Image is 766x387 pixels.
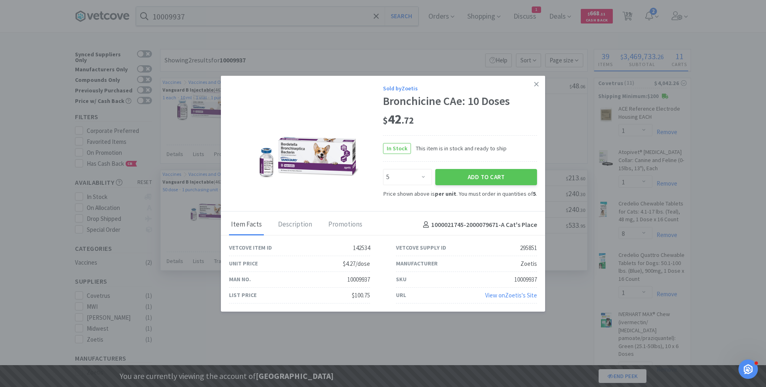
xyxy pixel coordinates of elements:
[520,243,537,253] div: 295851
[229,291,257,299] div: List Price
[343,259,370,269] div: $4.27/dose
[396,275,407,284] div: SKU
[352,291,370,300] div: $100.75
[326,215,364,235] div: Promotions
[383,115,388,126] span: $
[383,189,537,198] div: Price shown above is . You must order in quantities of .
[533,190,536,197] strong: 5
[229,259,258,268] div: Unit Price
[396,291,406,299] div: URL
[485,291,537,299] a: View onZoetis's Site
[396,243,446,252] div: Vetcove Supply ID
[383,111,414,127] span: 42
[229,215,264,235] div: Item Facts
[383,94,537,108] div: Bronchicine CAe: 10 Doses
[514,275,537,284] div: 10009937
[383,83,537,92] div: Sold by Zoetis
[435,190,456,197] strong: per unit
[411,144,507,153] span: This item is in stock and ready to ship
[229,243,272,252] div: Vetcove Item ID
[435,169,537,185] button: Add to Cart
[276,215,314,235] div: Description
[347,275,370,284] div: 10009937
[229,275,251,284] div: Man No.
[420,220,537,230] h4: 1000021745-2000079671 - A Cat's Place
[396,259,438,268] div: Manufacturer
[353,243,370,253] div: 142534
[383,143,411,154] span: In Stock
[520,259,537,269] div: Zoetis
[402,115,414,126] span: . 72
[738,359,758,379] iframe: Intercom live chat
[253,88,359,194] img: 6f9b7f33cfe14403938046b36c70ca9f_295851.png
